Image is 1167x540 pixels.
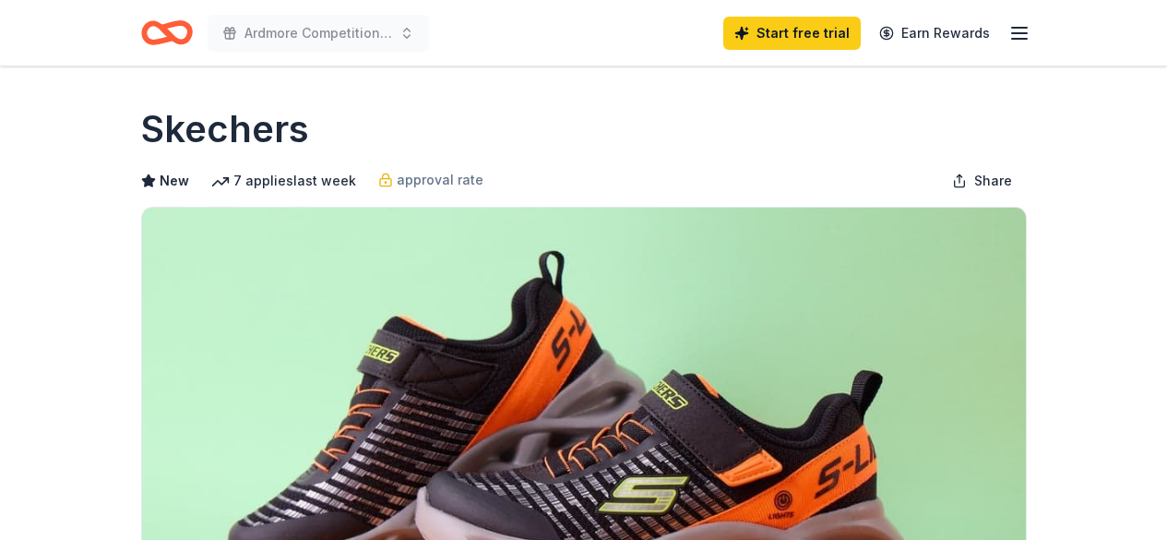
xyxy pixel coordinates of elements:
span: New [160,170,189,192]
h1: Skechers [141,103,309,155]
span: Share [974,170,1012,192]
button: Ardmore Competition Cheer Silent Auction [208,15,429,52]
span: approval rate [397,169,483,191]
div: 7 applies last week [211,170,356,192]
a: Home [141,11,193,54]
a: Start free trial [723,17,861,50]
span: Ardmore Competition Cheer Silent Auction [244,22,392,44]
button: Share [937,162,1027,199]
a: approval rate [378,169,483,191]
a: Earn Rewards [868,17,1001,50]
